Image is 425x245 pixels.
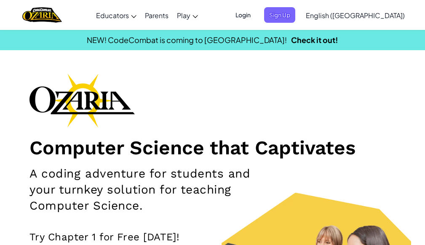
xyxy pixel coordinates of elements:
[306,11,405,20] span: English ([GEOGRAPHIC_DATA])
[302,4,409,27] a: English ([GEOGRAPHIC_DATA])
[29,73,135,127] img: Ozaria branding logo
[264,7,295,23] button: Sign Up
[173,4,202,27] a: Play
[96,11,129,20] span: Educators
[29,166,275,214] h2: A coding adventure for students and your turnkey solution for teaching Computer Science.
[29,231,396,243] p: Try Chapter 1 for Free [DATE]!
[291,35,338,45] a: Check it out!
[87,35,287,45] span: NEW! CodeCombat is coming to [GEOGRAPHIC_DATA]!
[141,4,173,27] a: Parents
[22,6,61,24] a: Ozaria by CodeCombat logo
[92,4,141,27] a: Educators
[177,11,190,20] span: Play
[29,136,396,159] h1: Computer Science that Captivates
[22,6,61,24] img: Home
[230,7,256,23] button: Login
